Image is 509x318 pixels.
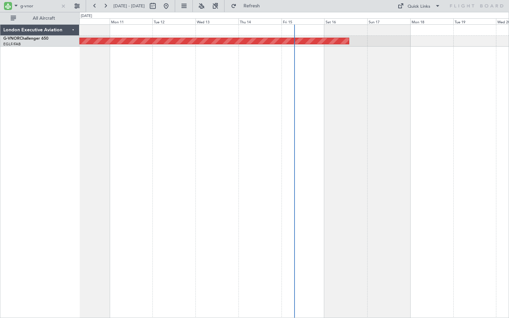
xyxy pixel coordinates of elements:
button: All Aircraft [7,13,72,24]
input: A/C (Reg. or Type) [20,1,59,11]
div: Mon 18 [410,18,453,24]
span: All Aircraft [17,16,70,21]
a: EGLF/FAB [3,42,21,47]
div: Sun 17 [367,18,410,24]
div: Sat 16 [324,18,367,24]
div: Tue 12 [152,18,195,24]
a: G-VNORChallenger 650 [3,37,48,41]
button: Refresh [228,1,268,11]
span: Refresh [238,4,266,8]
div: Fri 15 [282,18,325,24]
div: Wed 13 [195,18,238,24]
div: [DATE] [81,13,92,19]
span: G-VNOR [3,37,20,41]
div: Tue 19 [453,18,496,24]
span: [DATE] - [DATE] [113,3,145,9]
div: Mon 11 [110,18,153,24]
button: Quick Links [394,1,444,11]
div: Quick Links [408,3,430,10]
div: Sun 10 [67,18,110,24]
div: Thu 14 [238,18,282,24]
